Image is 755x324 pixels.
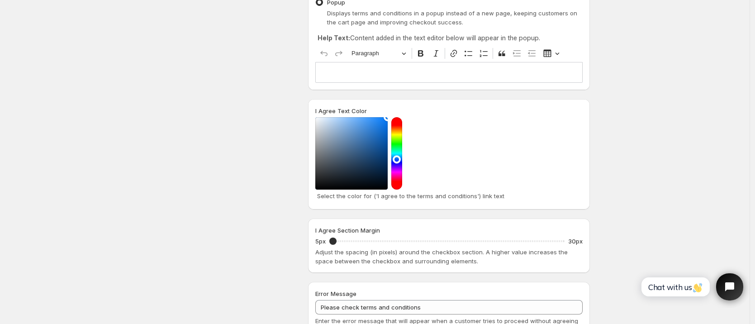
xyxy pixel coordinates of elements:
p: 5px [315,237,326,246]
div: Editor editing area: main. Press ⌥0 for help. [315,62,583,82]
iframe: Tidio Chat [632,266,751,308]
p: Select the color for ('I agree to the terms and conditions') link text [317,191,581,200]
p: 30px [568,237,583,246]
span: Paragraph [351,48,399,59]
span: Displays terms and conditions in a popup instead of a new page, keeping customers on the cart pag... [327,10,577,26]
button: Paragraph, Heading [347,47,410,61]
span: Adjust the spacing (in pixels) around the checkbox section. A higher value increases the space be... [315,248,568,265]
span: I Agree Section Margin [315,227,380,234]
strong: Help Text: [318,34,350,42]
div: Editor toolbar [315,45,583,62]
label: I Agree Text Color [315,106,367,115]
p: Content added in the text editor below will appear in the popup. [318,33,580,43]
span: Error Message [315,290,356,297]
